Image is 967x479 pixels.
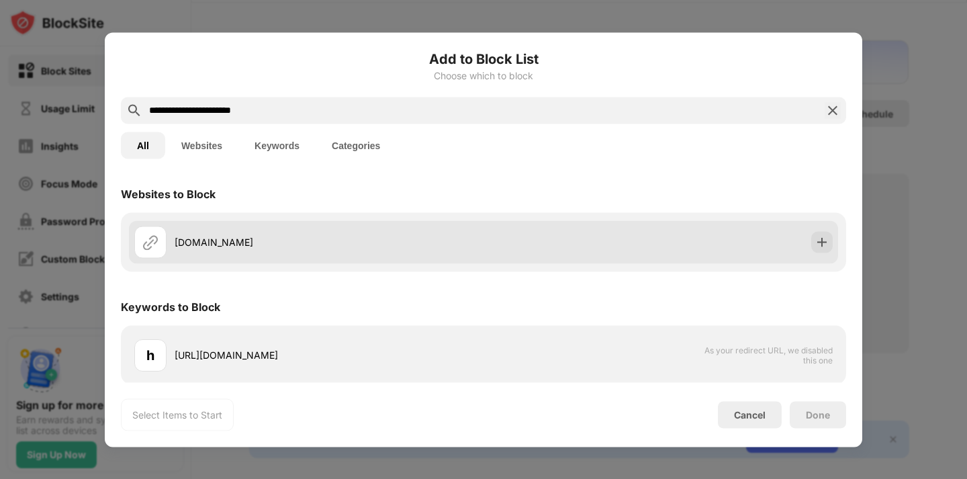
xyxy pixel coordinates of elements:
div: [DOMAIN_NAME] [175,235,483,249]
div: Done [806,409,830,420]
img: url.svg [142,234,158,250]
div: h [146,345,154,365]
div: Websites to Block [121,187,216,200]
h6: Add to Block List [121,48,846,69]
div: Cancel [734,409,766,421]
span: As your redirect URL, we disabled this one [694,345,833,365]
button: All [121,132,165,159]
div: Select Items to Start [132,408,222,421]
div: Choose which to block [121,70,846,81]
button: Keywords [238,132,316,159]
img: search.svg [126,102,142,118]
img: search-close [825,102,841,118]
button: Categories [316,132,396,159]
div: Keywords to Block [121,300,220,313]
div: [URL][DOMAIN_NAME] [175,348,483,362]
button: Websites [165,132,238,159]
